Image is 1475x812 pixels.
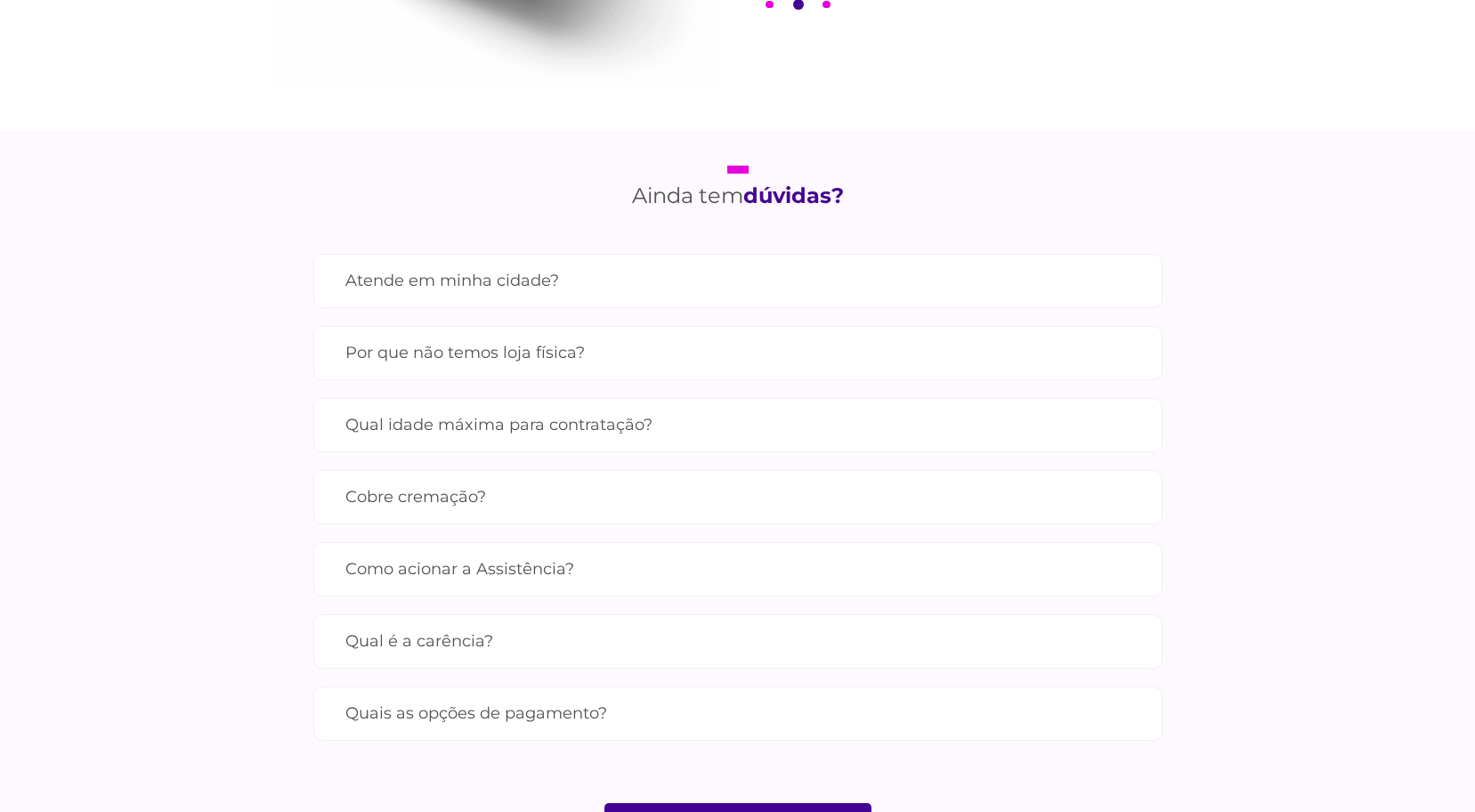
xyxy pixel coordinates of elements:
[823,1,831,9] button: 3 of 3
[345,626,1131,657] label: Qual é a carência?
[766,1,774,9] button: 1 of 3
[632,166,844,209] h2: Ainda tem
[345,554,1131,585] label: Como acionar a Assistência?
[345,698,1131,729] label: Quais as opções de pagamento?
[743,183,844,208] strong: dúvidas?
[345,337,1131,369] label: Por que não temos loja física?
[345,482,1131,513] label: Cobre cremação?
[345,410,1131,441] label: Qual idade máxima para contratação?
[345,265,1131,296] label: Atende em minha cidade?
